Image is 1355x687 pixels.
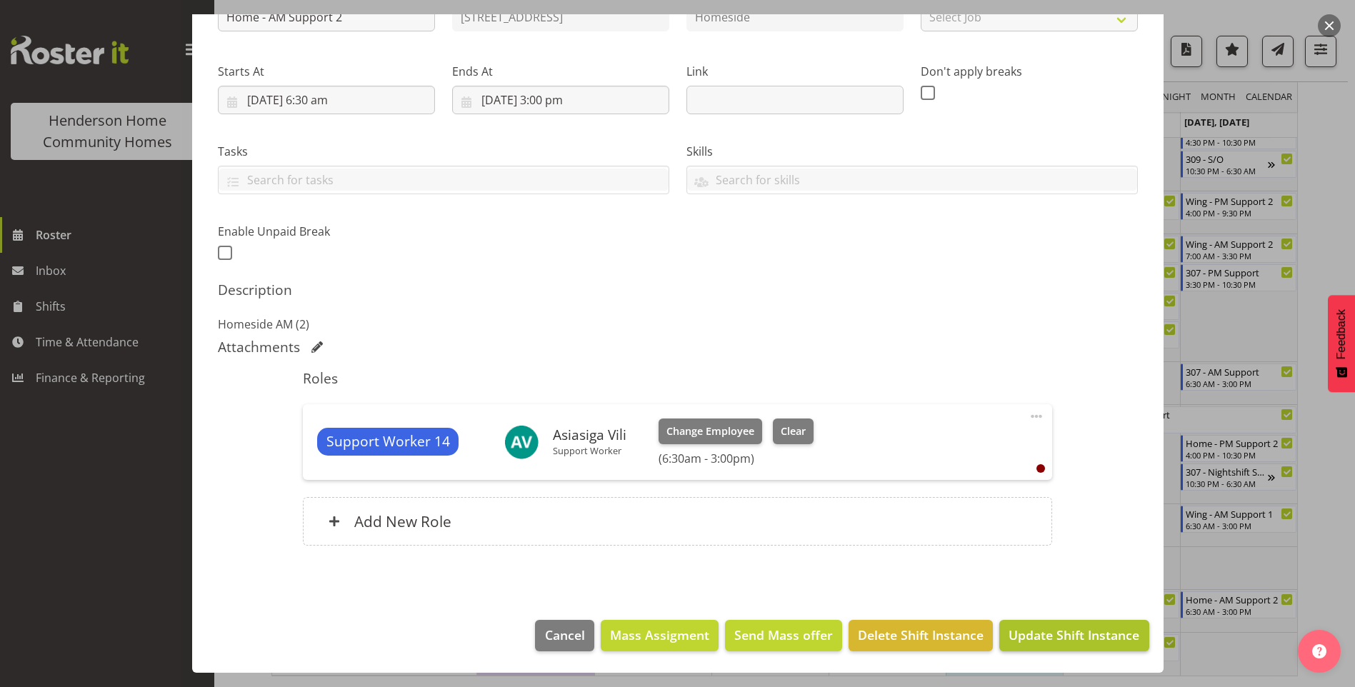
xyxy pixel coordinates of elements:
h6: Asiasiga Vili [553,427,626,443]
button: Cancel [535,620,594,651]
label: Link [686,63,904,80]
button: Feedback - Show survey [1328,295,1355,392]
button: Delete Shift Instance [849,620,993,651]
span: Clear [781,423,806,439]
img: asiasiga-vili8528.jpg [504,425,539,459]
label: Skills [686,143,1138,160]
button: Update Shift Instance [999,620,1149,651]
input: Search for skills [687,169,1137,191]
span: Delete Shift Instance [858,626,984,644]
button: Send Mass offer [725,620,842,651]
h5: Attachments [218,339,300,356]
span: Update Shift Instance [1009,626,1139,644]
p: Homeside AM (2) [218,316,1138,333]
input: Search for tasks [219,169,669,191]
span: Send Mass offer [734,626,833,644]
label: Tasks [218,143,669,160]
span: Change Employee [666,423,754,439]
h6: Add New Role [354,512,451,531]
button: Mass Assigment [601,620,719,651]
input: Click to select... [218,86,435,114]
input: Click to select... [452,86,669,114]
input: Shift Instance Name [218,3,435,31]
span: Feedback [1335,309,1348,359]
h5: Roles [303,370,1052,387]
div: User is clocked out [1036,464,1045,473]
h6: (6:30am - 3:00pm) [659,451,813,466]
label: Starts At [218,63,435,80]
label: Enable Unpaid Break [218,223,435,240]
p: Support Worker [553,445,626,456]
span: Cancel [545,626,585,644]
h5: Description [218,281,1138,299]
label: Ends At [452,63,669,80]
span: Mass Assigment [610,626,709,644]
button: Change Employee [659,418,762,444]
button: Clear [773,418,814,444]
img: help-xxl-2.png [1312,644,1326,658]
span: Support Worker 14 [326,431,450,452]
label: Don't apply breaks [921,63,1138,80]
